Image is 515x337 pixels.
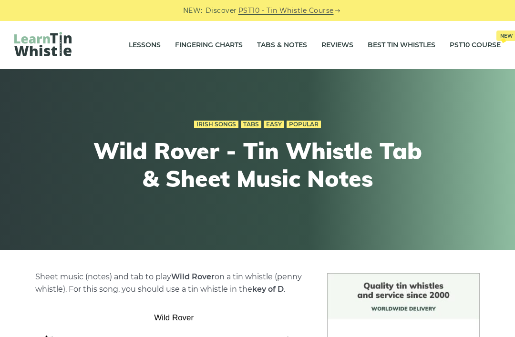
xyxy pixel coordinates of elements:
a: Tabs [241,121,261,128]
a: Irish Songs [194,121,238,128]
p: Sheet music (notes) and tab to play on a tin whistle (penny whistle). For this song, you should u... [35,271,313,296]
a: Reviews [321,33,353,57]
a: Lessons [129,33,161,57]
img: LearnTinWhistle.com [14,32,72,56]
a: Fingering Charts [175,33,243,57]
strong: key of D [252,285,284,294]
strong: Wild Rover [171,272,215,281]
a: PST10 CourseNew [450,33,501,57]
a: Popular [287,121,321,128]
a: Easy [264,121,284,128]
h1: Wild Rover - Tin Whistle Tab & Sheet Music Notes [82,137,433,192]
a: Tabs & Notes [257,33,307,57]
a: Best Tin Whistles [368,33,435,57]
